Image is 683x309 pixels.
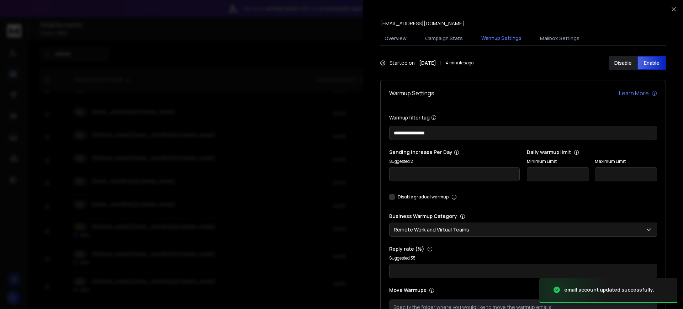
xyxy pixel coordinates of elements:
button: Mailbox Settings [536,31,584,46]
p: Daily warmup limit [527,149,657,156]
p: [EMAIL_ADDRESS][DOMAIN_NAME] [380,20,464,27]
p: Business Warmup Category [389,213,657,220]
button: Disable [609,56,637,70]
label: Minimum Limit [527,159,589,164]
button: Enable [637,56,666,70]
button: DisableEnable [609,56,666,70]
button: Overview [380,31,411,46]
p: Move Warmups [389,287,521,294]
span: | [440,59,441,66]
p: Sending Increase Per Day [389,149,520,156]
p: Suggested 35 [389,255,657,261]
button: Warmup Settings [477,30,526,47]
strong: [DATE] [419,59,436,66]
span: 4 minutes ago [446,60,473,66]
div: Started on [380,59,473,66]
a: Learn More [619,89,657,97]
p: Remote Work and Virtual Teams [394,226,472,233]
p: Reply rate (%) [389,245,657,252]
label: Warmup filter tag [389,115,657,120]
button: Campaign Stats [421,31,467,46]
label: Disable gradual warmup [398,194,449,200]
h1: Warmup Settings [389,89,434,97]
label: Maximum Limit [595,159,657,164]
p: Suggested 2 [389,159,520,164]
